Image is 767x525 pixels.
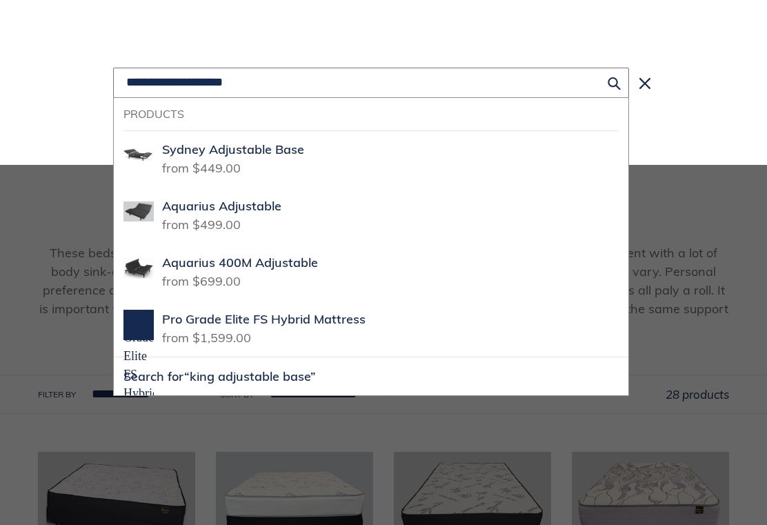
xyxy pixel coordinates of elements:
span: Aquarius 400M Adjustable [162,255,318,271]
span: Sydney Adjustable Base [162,142,304,158]
a: Aquarius 400M AdjustableAquarius 400M Adjustablefrom $699.00 [114,244,628,300]
span: “king adjustable base” [184,368,316,384]
span: from $499.00 [162,212,241,232]
input: Search [113,68,629,98]
h3: Products [123,108,619,121]
img: Aquarius Adjustable [123,197,154,227]
span: from $699.00 [162,269,241,289]
img: Aquarius 400M Adjustable [123,253,154,284]
button: Search for“king adjustable base” [114,357,628,395]
img: Sydney Adjustable Base [123,140,154,170]
span: from $1,599.00 [162,326,251,346]
a: Sydney Adjustable BaseSydney Adjustable Basefrom $449.00 [114,130,628,187]
img: Pro Grade Elite FS Hybrid Mattress [123,310,154,422]
span: Aquarius Adjustable [162,199,281,215]
a: Aquarius AdjustableAquarius Adjustablefrom $499.00 [114,187,628,244]
a: Pro Grade Elite FS Hybrid MattressPro Grade Elite FS Hybrid Mattressfrom $1,599.00 [114,300,628,357]
span: Pro Grade Elite FS Hybrid Mattress [162,312,366,328]
span: from $449.00 [162,156,241,176]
